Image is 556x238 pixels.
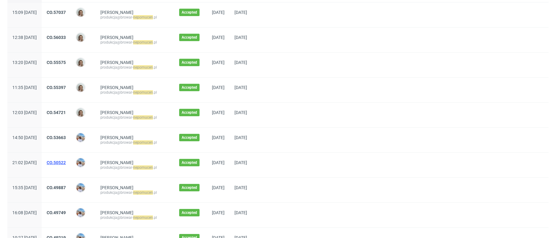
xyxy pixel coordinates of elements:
span: 15:35 [DATE] [12,185,37,190]
img: Monika Poźniak [76,83,85,92]
span: 14:50 [DATE] [12,135,37,140]
a: [PERSON_NAME] [100,210,133,215]
span: [DATE] [234,85,247,90]
div: produkcja@browar- .pl [100,40,169,45]
a: CO.55575 [47,60,66,65]
div: produkcja@browar- .pl [100,115,169,120]
span: [DATE] [212,10,225,15]
span: Accepted [182,160,197,165]
span: Accepted [182,35,197,40]
span: 13:20 [DATE] [12,60,37,65]
a: CO.49887 [47,185,66,190]
img: Marta Kozłowska [76,208,85,217]
span: 12:38 [DATE] [12,35,37,40]
a: CO.54721 [47,110,66,115]
img: Monika Poźniak [76,108,85,117]
div: produkcja@browar- .pl [100,90,169,95]
span: Accepted [182,210,197,215]
span: 15:09 [DATE] [12,10,37,15]
span: 11:35 [DATE] [12,85,37,90]
span: Accepted [182,185,197,190]
span: Accepted [182,10,197,15]
mark: nepomucen [133,115,153,120]
span: 16:08 [DATE] [12,210,37,215]
a: CO.50522 [47,160,66,165]
mark: nepomucen [133,215,153,220]
a: CO.53663 [47,135,66,140]
a: [PERSON_NAME] [100,10,133,15]
span: [DATE] [234,110,247,115]
a: [PERSON_NAME] [100,60,133,65]
img: Monika Poźniak [76,8,85,17]
span: [DATE] [234,210,247,215]
span: [DATE] [212,35,225,40]
a: [PERSON_NAME] [100,160,133,165]
div: produkcja@browar- .pl [100,15,169,20]
a: [PERSON_NAME] [100,35,133,40]
mark: nepomucen [133,65,153,70]
span: [DATE] [234,60,247,65]
mark: nepomucen [133,190,153,195]
a: CO.57037 [47,10,66,15]
span: Accepted [182,85,197,90]
span: [DATE] [234,160,247,165]
a: [PERSON_NAME] [100,85,133,90]
span: [DATE] [212,160,225,165]
span: [DATE] [212,85,225,90]
mark: nepomucen [133,40,153,45]
span: [DATE] [212,210,225,215]
span: [DATE] [212,135,225,140]
a: [PERSON_NAME] [100,185,133,190]
mark: nepomucen [133,15,153,19]
span: [DATE] [234,135,247,140]
span: Accepted [182,135,197,140]
div: produkcja@browar- .pl [100,190,169,195]
a: [PERSON_NAME] [100,110,133,115]
a: CO.49749 [47,210,66,215]
div: produkcja@browar- .pl [100,65,169,70]
div: produkcja@browar- .pl [100,165,169,170]
div: produkcja@browar- .pl [100,215,169,220]
mark: nepomucen [133,165,153,170]
span: [DATE] [212,110,225,115]
img: Monika Poźniak [76,58,85,67]
span: Accepted [182,60,197,65]
img: Marta Kozłowska [76,183,85,192]
span: [DATE] [212,60,225,65]
mark: nepomucen [133,90,153,95]
mark: nepomucen [133,140,153,145]
div: produkcja@browar- .pl [100,140,169,145]
span: [DATE] [234,10,247,15]
img: Marta Kozłowska [76,158,85,167]
span: [DATE] [234,185,247,190]
span: [DATE] [212,185,225,190]
span: 12:03 [DATE] [12,110,37,115]
a: CO.56033 [47,35,66,40]
img: Monika Poźniak [76,33,85,42]
img: Marta Kozłowska [76,133,85,142]
span: 21:02 [DATE] [12,160,37,165]
a: CO.55397 [47,85,66,90]
span: Accepted [182,110,197,115]
a: [PERSON_NAME] [100,135,133,140]
span: [DATE] [234,35,247,40]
